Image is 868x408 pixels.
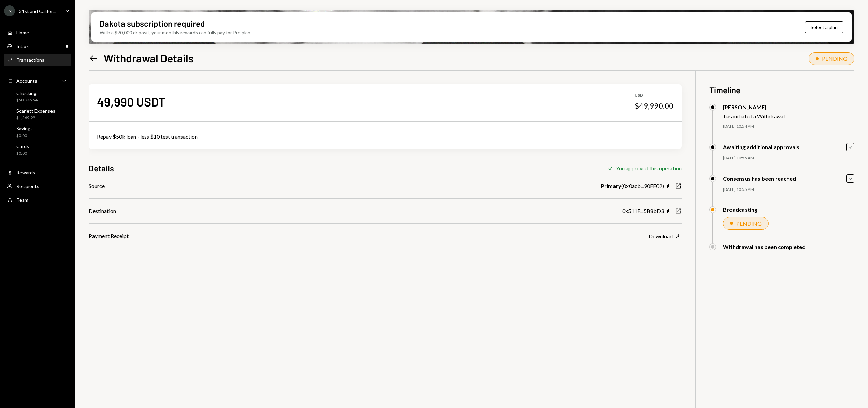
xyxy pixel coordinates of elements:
div: USD [635,93,674,98]
a: Rewards [4,166,71,179]
div: PENDING [736,220,762,227]
button: Download [649,233,682,240]
a: Recipients [4,180,71,192]
button: Select a plan [805,21,843,33]
div: Withdrawal has been completed [723,243,806,250]
div: Consensus has been reached [723,175,796,182]
div: Cards [16,143,29,149]
div: $49,990.00 [635,101,674,111]
a: Checking$50,936.54 [4,88,71,104]
div: Awaiting additional approvals [723,144,799,150]
div: 0x511E...5B8bD3 [622,207,664,215]
div: $0.00 [16,151,29,156]
div: [DATE] 10:54 AM [723,124,854,129]
div: Source [89,182,105,190]
div: [DATE] 10:55 AM [723,155,854,161]
div: has initiated a Withdrawal [724,113,785,119]
a: Cards$0.00 [4,141,71,158]
div: Dakota subscription required [100,18,205,29]
div: Recipients [16,183,39,189]
b: Primary [601,182,621,190]
h3: Details [89,163,114,174]
a: Home [4,26,71,39]
div: Accounts [16,78,37,84]
div: Savings [16,126,33,131]
a: Accounts [4,74,71,87]
div: [DATE] 10:55 AM [723,187,854,193]
div: $1,569.99 [16,115,55,121]
div: $0.00 [16,133,33,139]
div: ( 0x0acb...90FF02 ) [601,182,664,190]
div: Inbox [16,43,29,49]
div: $50,936.54 [16,97,38,103]
a: Savings$0.00 [4,124,71,140]
div: [PERSON_NAME] [723,104,785,110]
div: Download [649,233,673,239]
div: Scarlett Expenses [16,108,55,114]
div: PENDING [822,55,847,62]
div: Payment Receipt [89,232,129,240]
div: Repay $50k loan - less $10 test transaction [97,132,674,141]
div: 31st and Califor... [19,8,56,14]
div: Checking [16,90,38,96]
div: You approved this operation [616,165,682,171]
div: Transactions [16,57,44,63]
a: Scarlett Expenses$1,569.99 [4,106,71,122]
a: Transactions [4,54,71,66]
div: 49,990 USDT [97,94,165,109]
div: Rewards [16,170,35,175]
a: Inbox [4,40,71,52]
div: With a $90,000 deposit, your monthly rewards can fully pay for Pro plan. [100,29,251,36]
div: Team [16,197,28,203]
h3: Timeline [709,84,854,96]
div: Home [16,30,29,36]
a: Team [4,194,71,206]
h1: Withdrawal Details [104,51,194,65]
div: 3 [4,5,15,16]
div: Destination [89,207,116,215]
div: Broadcasting [723,206,757,213]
